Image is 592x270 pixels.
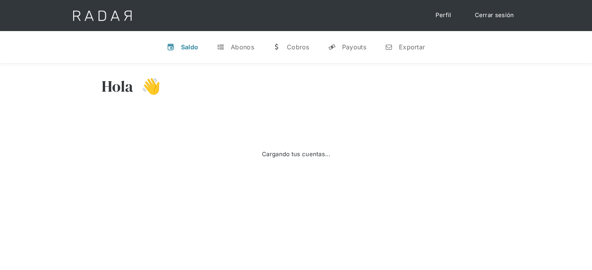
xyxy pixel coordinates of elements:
div: n [385,43,393,51]
div: Cobros [287,43,309,51]
div: Payouts [342,43,366,51]
a: Cerrar sesión [467,8,522,23]
div: Saldo [181,43,199,51]
div: y [328,43,336,51]
h3: Hola [102,77,134,96]
div: w [273,43,281,51]
h3: 👋 [134,77,161,96]
div: Cargando tus cuentas... [262,150,330,159]
div: Abonos [231,43,254,51]
div: v [167,43,175,51]
div: Exportar [399,43,425,51]
div: t [217,43,225,51]
a: Perfil [428,8,459,23]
